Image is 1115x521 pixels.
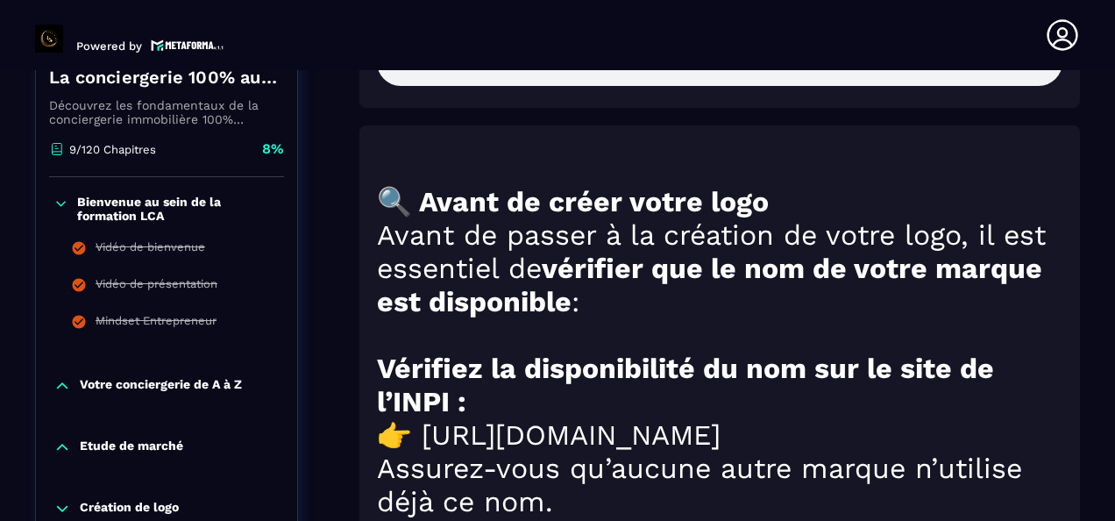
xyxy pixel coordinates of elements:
p: Powered by [76,39,142,53]
strong: Vérifiez la disponibilité du nom sur le site de l’INPI : [377,352,994,418]
h1: 👉 [URL][DOMAIN_NAME] [377,418,1062,452]
p: Découvrez les fondamentaux de la conciergerie immobilière 100% automatisée. Cette formation est c... [49,98,284,126]
h4: La conciergerie 100% automatisée [49,65,284,89]
p: Bienvenue au sein de la formation LCA [77,195,280,223]
p: Votre conciergerie de A à Z [80,377,242,395]
div: Vidéo de bienvenue [96,240,205,260]
h1: Avant de passer à la création de votre logo, il est essentiel de : [377,218,1062,318]
p: 9/120 Chapitres [69,142,156,155]
div: Mindset Entrepreneur [96,314,217,333]
h1: Assurez-vous qu’aucune autre marque n’utilise déjà ce nom. [377,452,1062,518]
p: Création de logo [80,500,179,517]
img: logo [151,38,224,53]
strong: vérifier que le nom de votre marque est disponible [377,252,1042,318]
p: 8% [262,139,284,159]
strong: 🔍 Avant de créer votre logo [377,185,769,218]
img: logo-branding [35,25,63,53]
div: Vidéo de présentation [96,277,217,296]
p: Etude de marché [80,439,183,456]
